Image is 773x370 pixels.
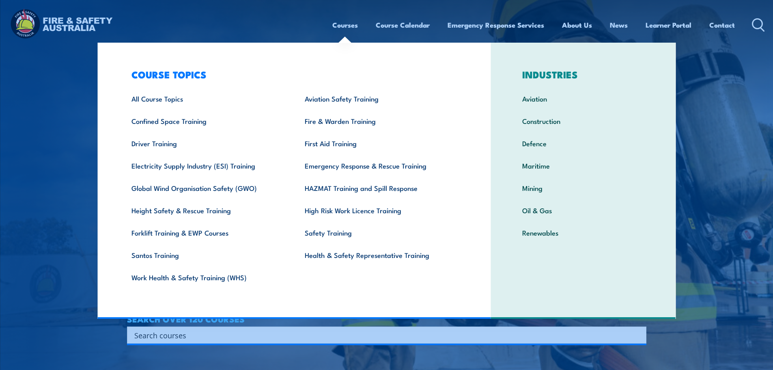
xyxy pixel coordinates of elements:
form: Search form [136,329,630,341]
a: Emergency Response & Rescue Training [292,154,465,177]
a: Defence [510,132,657,154]
a: Driver Training [119,132,292,154]
a: Forklift Training & EWP Courses [119,221,292,244]
input: Search input [134,329,629,341]
a: Safety Training [292,221,465,244]
a: All Course Topics [119,87,292,110]
a: First Aid Training [292,132,465,154]
a: Global Wind Organisation Safety (GWO) [119,177,292,199]
h3: COURSE TOPICS [119,69,465,80]
button: Search magnifier button [632,329,644,341]
a: Confined Space Training [119,110,292,132]
a: Height Safety & Rescue Training [119,199,292,221]
a: Contact [709,14,735,36]
a: Mining [510,177,657,199]
a: Emergency Response Services [448,14,544,36]
a: Construction [510,110,657,132]
a: Courses [332,14,358,36]
a: High Risk Work Licence Training [292,199,465,221]
a: HAZMAT Training and Spill Response [292,177,465,199]
a: Health & Safety Representative Training [292,244,465,266]
a: Santos Training [119,244,292,266]
a: Learner Portal [646,14,691,36]
a: Fire & Warden Training [292,110,465,132]
a: Work Health & Safety Training (WHS) [119,266,292,288]
a: About Us [562,14,592,36]
a: News [610,14,628,36]
a: Oil & Gas [510,199,657,221]
a: Aviation Safety Training [292,87,465,110]
a: Maritime [510,154,657,177]
h4: SEARCH OVER 120 COURSES [127,314,646,323]
a: Aviation [510,87,657,110]
h3: INDUSTRIES [510,69,657,80]
a: Course Calendar [376,14,430,36]
a: Renewables [510,221,657,244]
a: Electricity Supply Industry (ESI) Training [119,154,292,177]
